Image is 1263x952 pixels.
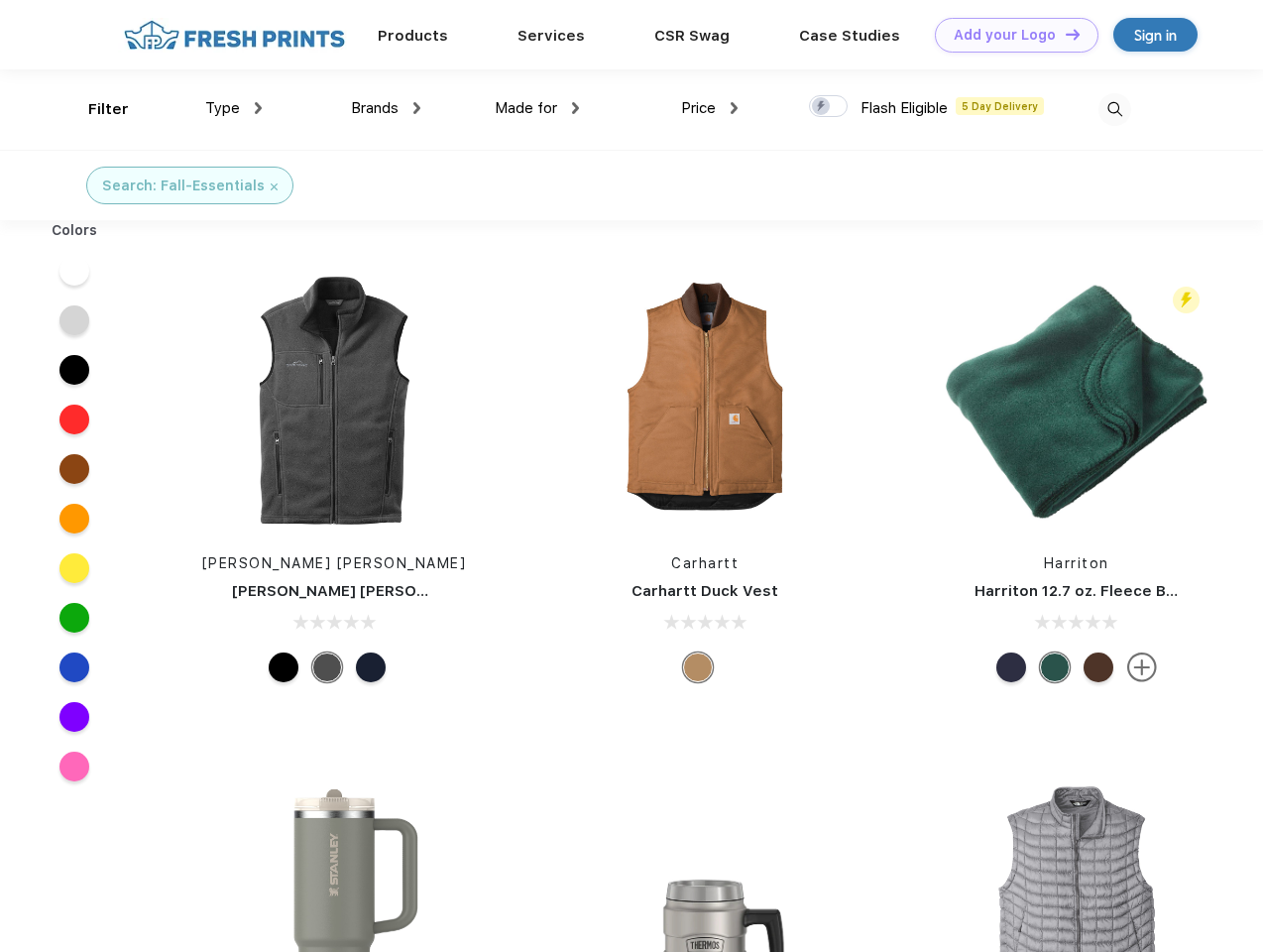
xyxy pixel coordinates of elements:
img: dropdown.png [413,102,420,114]
a: Carhartt Duck Vest [631,582,778,600]
div: Search: Fall-Essentials [102,176,265,196]
span: Type [205,99,240,117]
img: DT [1066,29,1080,40]
div: Grey Steel [312,653,342,682]
div: Black [269,653,298,682]
div: Hunter [1040,653,1070,682]
span: Brands [351,99,399,117]
img: filter_cancel.svg [271,183,278,190]
span: Price [681,99,716,117]
div: Add your Logo [954,27,1056,44]
img: more.svg [1127,653,1157,682]
div: Colors [37,220,113,241]
img: flash_active_toggle.svg [1173,287,1200,313]
div: Sign in [1134,24,1177,47]
a: Products [378,27,448,45]
div: River Blue Navy [356,653,386,682]
a: Carhartt [671,555,739,571]
div: Cocoa [1084,653,1113,682]
img: dropdown.png [731,102,738,114]
a: [PERSON_NAME] [PERSON_NAME] [202,555,467,571]
span: 5 Day Delivery [956,97,1044,115]
span: Made for [495,99,557,117]
a: Sign in [1113,18,1198,52]
img: dropdown.png [255,102,262,114]
span: Flash Eligible [861,99,948,117]
a: Harriton 12.7 oz. Fleece Blanket [975,582,1213,600]
img: dropdown.png [572,102,579,114]
img: func=resize&h=266 [945,270,1208,534]
div: Navy [996,653,1026,682]
a: Harriton [1044,555,1109,571]
img: desktop_search.svg [1098,93,1131,126]
a: [PERSON_NAME] [PERSON_NAME] Fleece Vest [232,582,579,600]
img: fo%20logo%202.webp [118,18,351,53]
div: Filter [88,98,129,121]
img: func=resize&h=266 [202,270,466,534]
img: func=resize&h=266 [573,270,837,534]
div: Carhartt Brown [683,653,713,682]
